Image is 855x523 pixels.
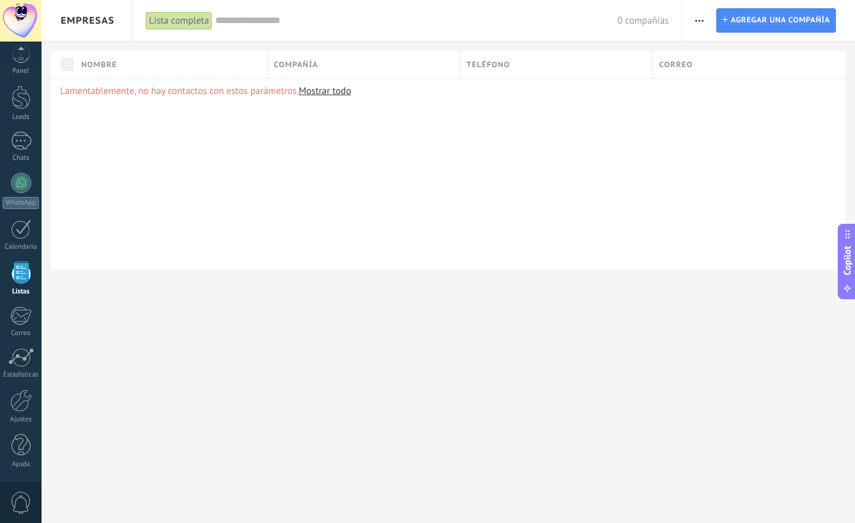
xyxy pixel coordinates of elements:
[3,67,40,75] div: Panel
[716,8,836,33] a: Agregar una compañía
[3,197,39,209] div: WhatsApp
[60,85,836,97] p: Lamentablemente, no hay contactos con estos parámetros.
[3,154,40,162] div: Chats
[3,371,40,379] div: Estadísticas
[841,246,854,276] span: Copilot
[730,9,830,32] span: Agregar una compañía
[659,59,693,71] span: Correo
[146,12,212,30] div: Lista completa
[298,85,351,97] a: Mostrar todo
[61,15,114,27] span: Empresas
[3,288,40,296] div: Listas
[466,59,510,71] span: Teléfono
[3,416,40,424] div: Ajustes
[81,59,117,71] span: Nombre
[3,113,40,121] div: Leads
[3,243,40,251] div: Calendario
[3,329,40,338] div: Correo
[617,15,668,27] span: 0 compañías
[274,59,318,71] span: Compañía
[690,8,709,33] button: Más
[3,460,40,469] div: Ayuda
